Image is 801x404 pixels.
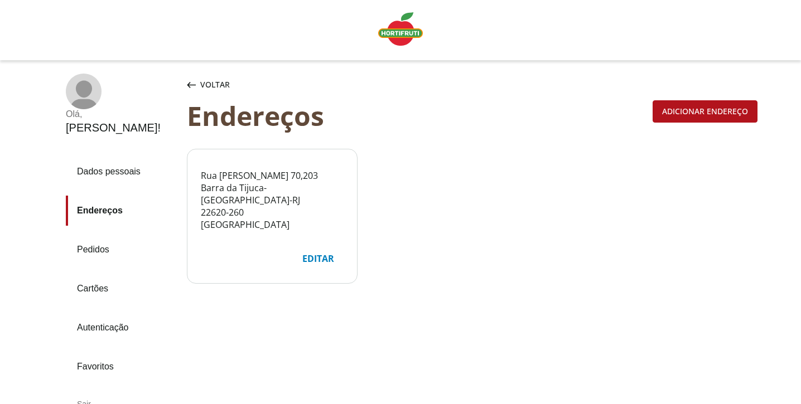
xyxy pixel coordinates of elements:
div: Endereços [187,100,648,131]
span: , [301,169,303,182]
div: Adicionar endereço [653,101,757,122]
div: Editar [293,248,343,269]
div: Olá , [66,109,161,119]
a: Dados pessoais [66,157,178,187]
span: Barra da Tijuca [201,182,264,194]
a: Autenticação [66,313,178,343]
span: Voltar [200,79,230,90]
div: [PERSON_NAME] ! [66,121,161,134]
span: 22620-260 [201,206,244,218]
span: - [264,182,267,194]
a: Adicionar endereço [653,104,757,116]
span: RJ [292,194,300,206]
a: Logo [374,8,427,52]
a: Pedidos [66,235,178,265]
a: Favoritos [66,352,178,382]
a: Cartões [66,274,178,304]
button: Editar [293,247,344,270]
span: Rua [PERSON_NAME] [201,169,288,182]
span: - [289,194,292,206]
a: Endereços [66,196,178,226]
span: [GEOGRAPHIC_DATA] [201,218,289,231]
span: [GEOGRAPHIC_DATA] [201,194,289,206]
button: Voltar [185,74,232,96]
button: Adicionar endereço [653,100,757,123]
span: 70 [291,169,301,182]
span: 203 [303,169,318,182]
img: Logo [378,12,423,46]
